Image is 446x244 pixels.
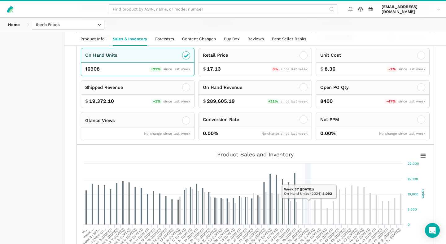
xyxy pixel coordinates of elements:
span: 17.13 [207,66,221,73]
div: On Hand Units [85,52,117,59]
a: [EMAIL_ADDRESS][DOMAIN_NAME] [380,3,442,15]
tspan: W… [81,227,88,234]
span: 8400 [320,98,333,105]
span: 8.36 [325,66,335,73]
span: [EMAIL_ADDRESS][DOMAIN_NAME] [382,4,435,15]
button: Shipped Revenue $ 19,372.10 +1% since last week [81,80,195,108]
button: Unit Cost $ 8.36 -1% since last week [316,48,430,76]
div: Open PO Qty. [320,84,350,91]
a: Reviews [243,32,268,45]
span: 0.00% [203,130,218,137]
div: Retail Price [203,52,228,59]
button: Glance Views No change since last week [81,112,195,140]
input: Iberia Foods [32,20,104,30]
button: On Hand Units 16908 +21% since last week [81,48,195,76]
div: Net PPM [320,116,339,123]
span: 0.00% [320,130,336,137]
span: since last week [163,67,190,71]
span: since last week [398,67,425,71]
span: $ [203,66,206,73]
input: Find product by ASIN, name, or model number [109,4,337,15]
span: No change since last week [144,131,190,136]
a: Best Seller Ranks [268,32,310,45]
span: +21% [149,67,162,72]
a: Home [4,20,24,30]
button: Retail Price $ 17.13 0% since last week [199,48,312,76]
span: since last week [281,67,308,71]
a: Content Changes [178,32,220,45]
a: Forecasts [151,32,178,45]
span: $ [320,66,323,73]
a: Buy Box [220,32,243,45]
div: On Hand Revenue [203,84,242,91]
div: Conversion Rate [203,116,239,123]
a: Product Info [77,32,109,45]
div: Unit Cost [320,52,341,59]
span: 0% [271,67,280,72]
tspan: Product Sales and Inventory [217,151,294,158]
tspan: Week … [82,227,95,240]
span: 16908 [85,66,100,73]
span: since last week [398,99,425,103]
span: 289,605.19 [207,98,235,105]
span: -1% [387,67,397,72]
span: $ [85,98,88,105]
tspan: Units [421,189,425,198]
span: $ [203,98,206,105]
text: 20,000 [408,162,419,166]
text: 0 [408,223,410,227]
div: Open Intercom Messenger [425,223,440,238]
span: No change since last week [379,131,425,136]
span: +21% [267,99,280,104]
a: Sales & Inventory [109,32,151,45]
text: 10,000 [408,192,418,196]
div: Glance Views [85,117,115,124]
span: +1% [151,99,162,104]
span: since last week [163,99,190,103]
button: On Hand Revenue $ 289,605.19 +21% since last week [199,80,312,108]
span: 19,372.10 [89,98,114,105]
text: 5,000 [408,207,417,211]
div: Shipped Revenue [85,84,123,91]
button: Net PPM 0.00% No change since last week [316,112,430,140]
text: 15,000 [408,177,418,181]
span: No change since last week [261,131,308,136]
button: Open PO Qty. 8400 -47% since last week [316,80,430,108]
span: since last week [281,99,308,103]
span: -47% [385,99,397,104]
button: Conversion Rate 0.00% No change since last week [199,112,312,140]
